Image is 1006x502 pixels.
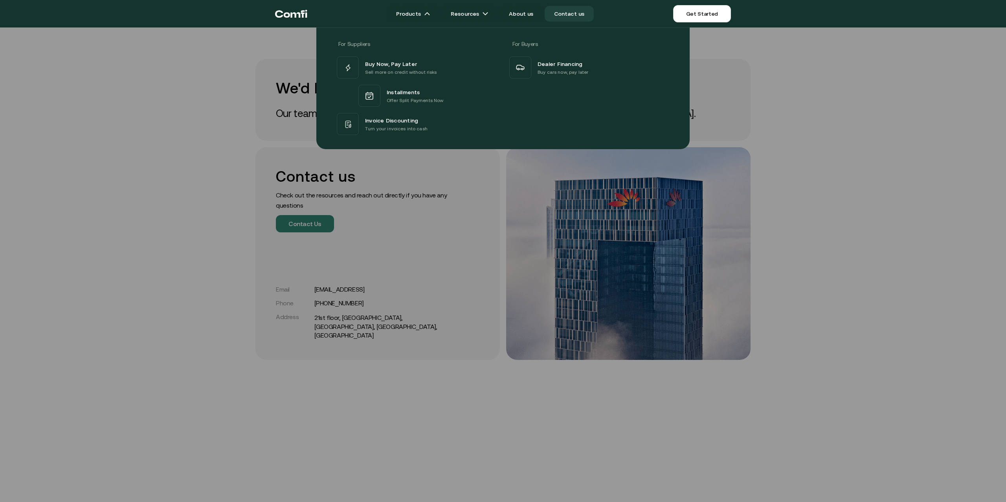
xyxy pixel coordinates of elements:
img: arrow icons [424,11,430,17]
a: Return to the top of the Comfi home page [275,2,307,26]
span: For Buyers [512,41,538,47]
span: Dealer Financing [538,59,583,68]
a: InstallmentsOffer Split Payments Now [335,80,498,111]
p: Sell more on credit without risks [365,68,437,76]
a: Dealer FinancingBuy cars now, pay later [508,55,671,80]
a: Invoice DiscountingTurn your invoices into cash [335,111,498,137]
p: Turn your invoices into cash [365,125,428,133]
span: Buy Now, Pay Later [365,59,417,68]
a: Productsarrow icons [387,6,440,22]
a: Buy Now, Pay LaterSell more on credit without risks [335,55,498,80]
a: Get Started [673,5,731,22]
p: Buy cars now, pay later [538,68,588,76]
p: Offer Split Payments Now [387,97,443,104]
a: Contact us [545,6,594,22]
span: Invoice Discounting [365,115,418,125]
span: Installments [387,87,420,97]
span: For Suppliers [338,41,370,47]
img: arrow icons [482,11,488,17]
a: About us [499,6,543,22]
a: Resourcesarrow icons [441,6,498,22]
